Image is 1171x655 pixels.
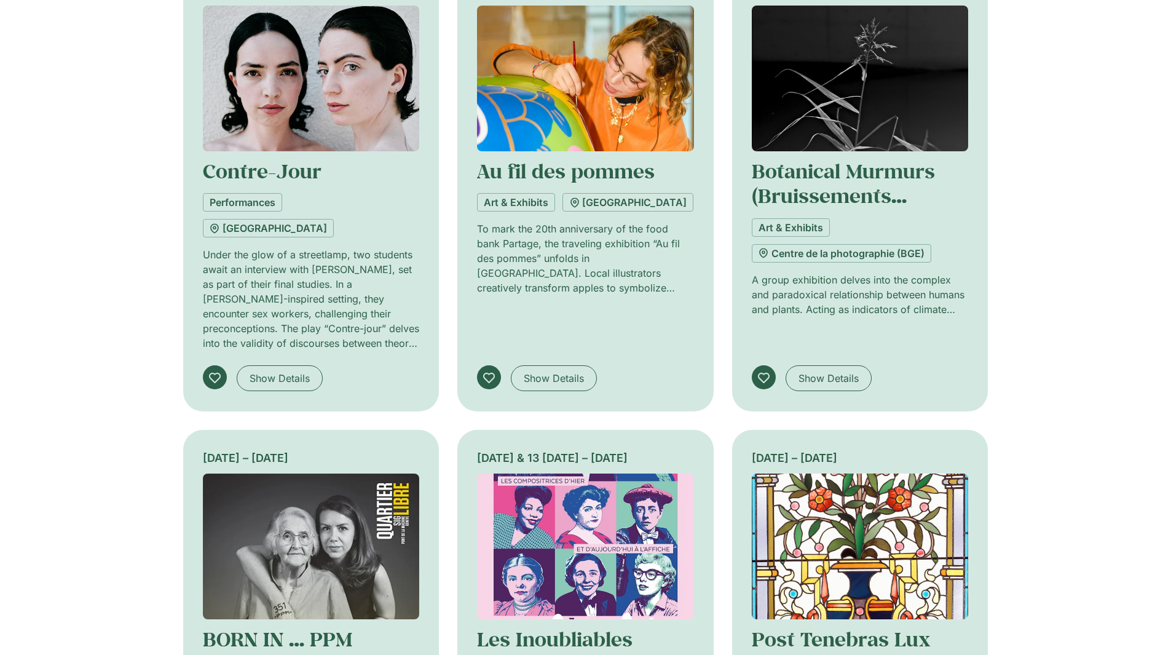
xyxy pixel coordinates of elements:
[477,158,655,184] a: Au fil des pommes
[752,450,969,466] div: [DATE] – [DATE]
[203,193,282,212] a: Performances
[752,6,969,151] img: Coolturalia - Botanical murmurs
[477,193,555,212] a: Art & Exhibits
[752,244,931,263] a: Centre de la photographie (BGE)
[752,272,969,317] p: A group exhibition delves into the complex and paradoxical relationship between humans and plants...
[237,365,323,391] a: Show Details
[203,247,420,351] p: Under the glow of a streetlamp, two students await an interview with [PERSON_NAME], set as part o...
[511,365,597,391] a: Show Details
[752,158,935,234] a: Botanical Murmurs (Bruissements vegetaux)
[752,218,830,237] a: Art & Exhibits
[203,474,420,619] img: Coolturalia - BORN IN … PPM
[477,6,694,151] img: Coolturalia - Au fil des pommes
[477,221,694,295] p: To mark the 20th anniversary of the food bank Partage, the traveling exhibition “Au fil des pomme...
[203,450,420,466] div: [DATE] – [DATE]
[798,371,859,386] span: Show Details
[477,450,694,466] div: [DATE] & 13 [DATE] – [DATE]
[786,365,872,391] a: Show Details
[203,626,352,652] a: BORN IN … PPM
[203,219,334,237] a: [GEOGRAPHIC_DATA]
[524,371,584,386] span: Show Details
[562,193,693,212] a: [GEOGRAPHIC_DATA]
[250,371,310,386] span: Show Details
[203,6,420,151] img: Coolturalia - CONTRE-JOUR
[203,158,321,184] a: Contre-Jour
[752,626,931,652] a: Post Tenebras Lux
